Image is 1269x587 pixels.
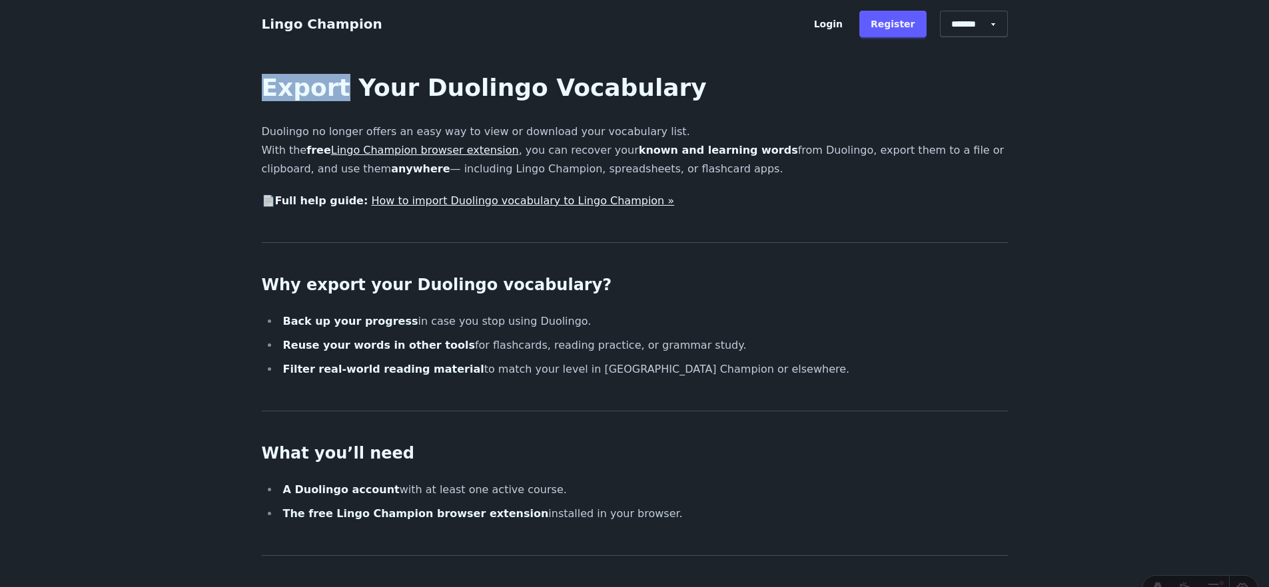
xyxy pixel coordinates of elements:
[262,75,1008,101] h1: Export Your Duolingo Vocabulary
[331,144,519,156] a: Lingo Champion browser extension
[262,16,382,32] a: Lingo Champion
[279,360,1008,379] li: to match your level in [GEOGRAPHIC_DATA] Champion or elsewhere.
[306,144,519,156] strong: free
[279,504,1008,523] li: installed in your browser.
[262,122,1008,178] p: Duolingo no longer offers an easy way to view or download your vocabulary list. With the , you ca...
[803,11,854,37] a: Login
[279,312,1008,331] li: in case you stop using Duolingo.
[391,162,450,175] strong: anywhere
[283,339,475,351] strong: Reuse your words in other tools
[283,315,418,327] strong: Back up your progress
[262,275,1008,296] h2: Why export your Duolingo vocabulary?
[371,194,674,207] a: How to import Duolingo vocabulary to Lingo Champion »
[262,192,1008,210] p: 📄
[262,443,1008,465] h2: What you’ll need
[283,507,549,520] strong: The free Lingo Champion browser extension
[639,144,798,156] strong: known and learning words
[859,11,927,37] a: Register
[283,483,400,496] strong: A Duolingo account
[275,194,368,207] strong: Full help guide:
[283,363,484,375] strong: Filter real-world reading material
[279,336,1008,355] li: for flashcards, reading practice, or grammar study.
[279,481,1008,499] li: with at least one active course.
